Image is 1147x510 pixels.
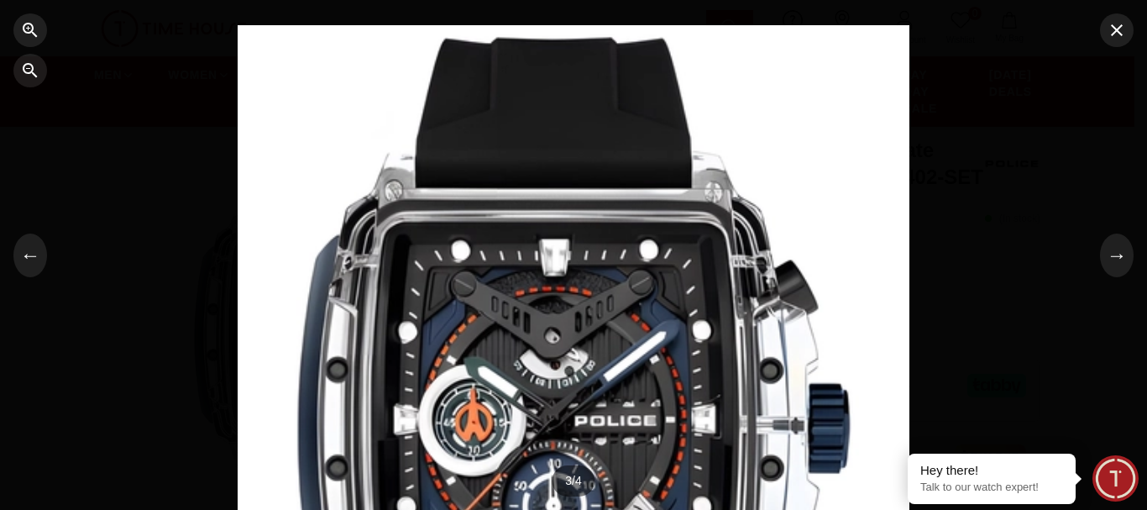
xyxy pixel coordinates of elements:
[920,481,1063,495] p: Talk to our watch expert!
[1100,234,1134,277] button: →
[552,465,594,497] div: 3 / 4
[13,234,47,277] button: ←
[920,462,1063,479] div: Hey there!
[1092,455,1139,502] div: Chat Widget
